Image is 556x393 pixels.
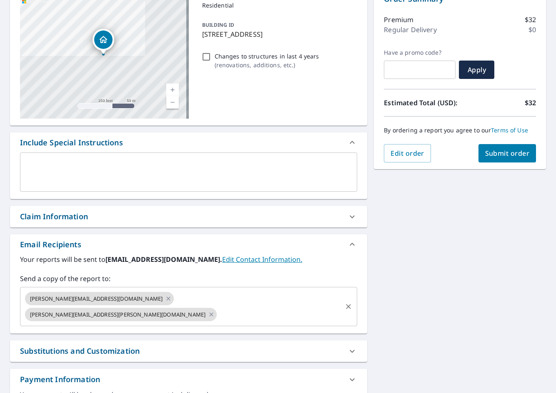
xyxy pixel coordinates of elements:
[166,84,179,96] a: Current Level 17, Zoom In
[25,292,174,305] div: [PERSON_NAME][EMAIL_ADDRESS][DOMAIN_NAME]
[20,137,123,148] div: Include Special Instructions
[20,374,100,385] div: Payment Information
[105,255,222,264] b: [EMAIL_ADDRESS][DOMAIN_NAME].
[215,52,319,61] p: Changes to structures in last 4 years
[384,25,436,35] p: Regular Delivery
[20,254,357,264] label: Your reports will be sent to
[202,1,354,10] p: Residential
[25,308,217,321] div: [PERSON_NAME][EMAIL_ADDRESS][PERSON_NAME][DOMAIN_NAME]
[384,127,536,134] p: By ordering a report you agree to our
[10,340,367,362] div: Substitutions and Customization
[222,255,302,264] a: EditContactInfo
[93,29,114,55] div: Dropped pin, building 1, Residential property, 4847 Germania St Saint Louis, MO 63116
[20,274,357,284] label: Send a copy of the report to:
[466,65,488,74] span: Apply
[525,98,536,108] p: $32
[20,345,140,357] div: Substitutions and Customization
[25,295,168,303] span: [PERSON_NAME][EMAIL_ADDRESS][DOMAIN_NAME]
[202,29,354,39] p: [STREET_ADDRESS]
[384,98,460,108] p: Estimated Total (USD):
[525,15,536,25] p: $32
[343,301,354,312] button: Clear
[10,132,367,152] div: Include Special Instructions
[384,144,431,162] button: Edit order
[25,311,210,319] span: [PERSON_NAME][EMAIL_ADDRESS][PERSON_NAME][DOMAIN_NAME]
[528,25,536,35] p: $0
[478,144,536,162] button: Submit order
[491,126,528,134] a: Terms of Use
[10,369,367,390] div: Payment Information
[485,149,530,158] span: Submit order
[215,61,319,69] p: ( renovations, additions, etc. )
[10,234,367,254] div: Email Recipients
[384,15,413,25] p: Premium
[459,61,494,79] button: Apply
[166,96,179,109] a: Current Level 17, Zoom Out
[384,49,456,56] label: Have a promo code?
[202,21,234,28] p: BUILDING ID
[20,239,81,250] div: Email Recipients
[391,149,424,158] span: Edit order
[10,206,367,227] div: Claim Information
[20,211,88,222] div: Claim Information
